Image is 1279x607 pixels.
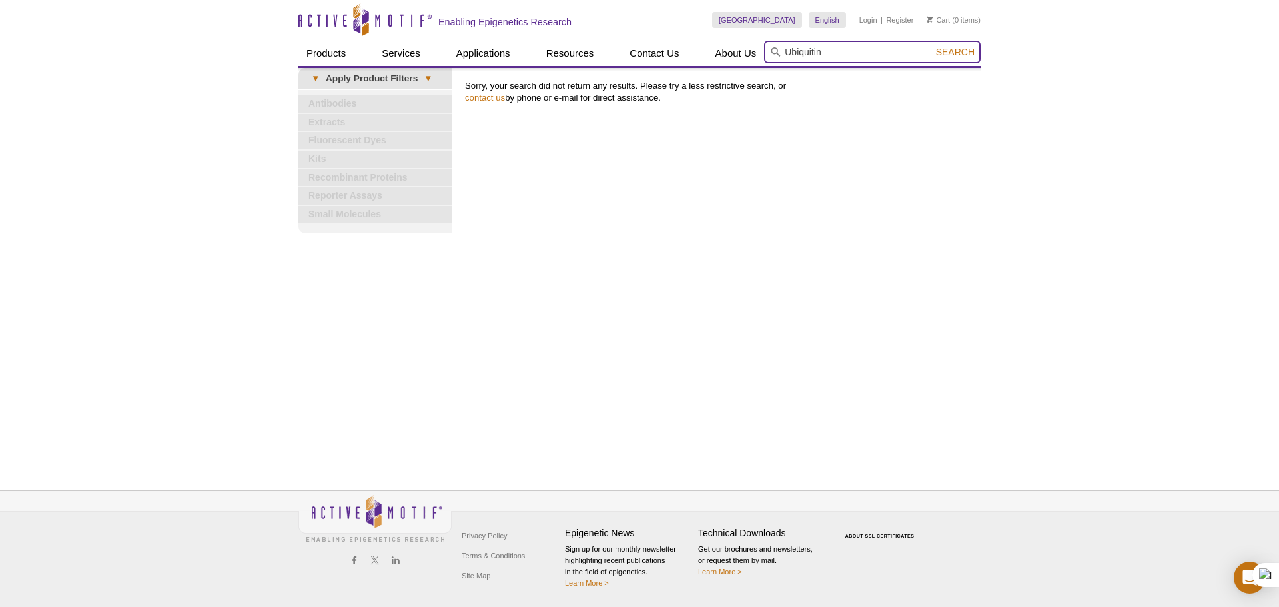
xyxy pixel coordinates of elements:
a: Kits [298,151,452,168]
a: English [809,12,846,28]
a: Reporter Assays [298,187,452,205]
li: (0 items) [927,12,981,28]
a: Applications [448,41,518,66]
div: Open Intercom Messenger [1234,562,1266,594]
a: Site Map [458,566,494,586]
a: Terms & Conditions [458,546,528,566]
a: Products [298,41,354,66]
a: Antibodies [298,95,452,113]
h4: Epigenetic News [565,528,691,539]
h4: Technical Downloads [698,528,825,539]
a: Fluorescent Dyes [298,132,452,149]
table: Click to Verify - This site chose Symantec SSL for secure e-commerce and confidential communicati... [831,514,931,544]
a: Resources [538,41,602,66]
p: Sorry, your search did not return any results. Please try a less restrictive search, or by phone ... [465,80,974,104]
button: Search [932,46,979,58]
a: ABOUT SSL CERTIFICATES [845,534,915,538]
a: Learn More > [698,568,742,576]
a: Services [374,41,428,66]
span: Search [936,47,975,57]
a: [GEOGRAPHIC_DATA] [712,12,802,28]
a: Privacy Policy [458,526,510,546]
a: Learn More > [565,579,609,587]
p: Get our brochures and newsletters, or request them by mail. [698,544,825,578]
a: Contact Us [622,41,687,66]
li: | [881,12,883,28]
img: Active Motif, [298,491,452,545]
a: contact us [465,93,505,103]
p: Sign up for our monthly newsletter highlighting recent publications in the field of epigenetics. [565,544,691,589]
a: Cart [927,15,950,25]
a: Small Molecules [298,206,452,223]
a: Login [859,15,877,25]
a: Extracts [298,114,452,131]
h2: Enabling Epigenetics Research [438,16,572,28]
span: ▾ [418,73,438,85]
a: Register [886,15,913,25]
img: Your Cart [927,16,933,23]
input: Keyword, Cat. No. [764,41,981,63]
span: ▾ [305,73,326,85]
a: About Us [707,41,765,66]
a: Recombinant Proteins [298,169,452,187]
a: ▾Apply Product Filters▾ [298,68,452,89]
